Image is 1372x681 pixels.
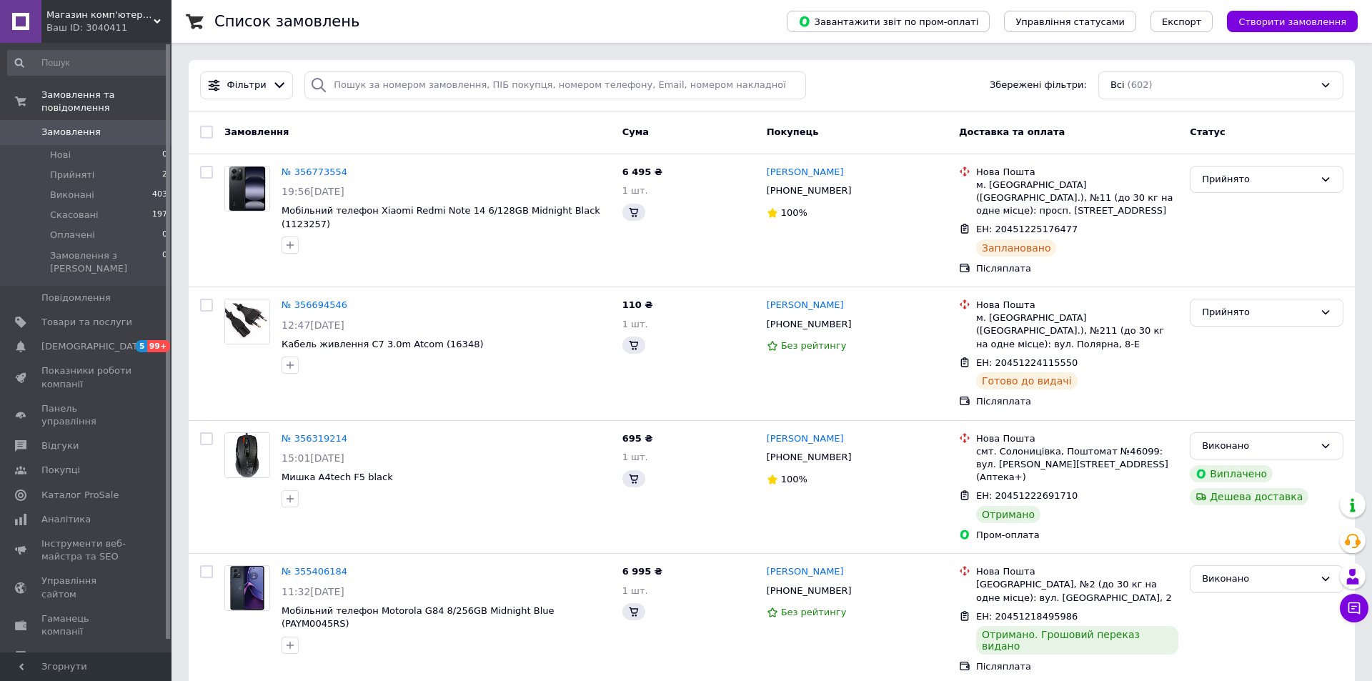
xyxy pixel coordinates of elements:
[304,71,806,99] input: Пошук за номером замовлення, ПІБ покупця, номером телефону, Email, номером накладної
[41,126,101,139] span: Замовлення
[41,489,119,502] span: Каталог ProSale
[224,565,270,611] a: Фото товару
[224,432,270,478] a: Фото товару
[282,339,484,349] a: Кабель живлення C7 3.0m Atcom (16348)
[282,566,347,577] a: № 355406184
[976,578,1178,604] div: [GEOGRAPHIC_DATA], №2 (до 30 кг на одне місце): вул. [GEOGRAPHIC_DATA], 2
[282,299,347,310] a: № 356694546
[50,209,99,222] span: Скасовані
[976,660,1178,673] div: Післяплата
[1227,11,1358,32] button: Створити замовлення
[1340,594,1368,622] button: Чат з покупцем
[1150,11,1213,32] button: Експорт
[50,149,71,161] span: Нові
[224,299,270,344] a: Фото товару
[41,364,132,390] span: Показники роботи компанії
[976,611,1078,622] span: ЕН: 20451218495986
[225,166,269,211] img: Фото товару
[282,319,344,331] span: 12:47[DATE]
[1162,16,1202,27] span: Експорт
[41,439,79,452] span: Відгуки
[162,229,167,242] span: 0
[767,166,844,179] a: [PERSON_NAME]
[225,299,269,344] img: Фото товару
[41,575,132,600] span: Управління сайтом
[976,395,1178,408] div: Післяплата
[622,452,648,462] span: 1 шт.
[767,299,844,312] a: [PERSON_NAME]
[1190,126,1226,137] span: Статус
[798,15,978,28] span: Завантажити звіт по пром-оплаті
[147,340,171,352] span: 99+
[767,126,819,137] span: Покупець
[622,185,648,196] span: 1 шт.
[282,205,600,229] a: Мобільний телефон Xiaomi Redmi Note 14 6/128GB Midnight Black (1123257)
[282,452,344,464] span: 15:01[DATE]
[1202,572,1314,587] div: Виконано
[50,169,94,182] span: Прийняті
[41,464,80,477] span: Покупці
[976,529,1178,542] div: Пром-оплата
[50,189,94,202] span: Виконані
[781,340,847,351] span: Без рейтингу
[1015,16,1125,27] span: Управління статусами
[1110,79,1125,92] span: Всі
[46,9,154,21] span: Магазин комп'ютерної та офісної техніки "Best-Service Shop"
[976,179,1178,218] div: м. [GEOGRAPHIC_DATA] ([GEOGRAPHIC_DATA].), №11 (до 30 кг на одне місце): просп. [STREET_ADDRESS]
[41,89,171,114] span: Замовлення та повідомлення
[976,239,1057,257] div: Заплановано
[976,262,1178,275] div: Післяплата
[764,448,855,467] div: [PHONE_NUMBER]
[976,372,1078,389] div: Готово до видачі
[959,126,1065,137] span: Доставка та оплата
[282,605,555,630] span: Мобільний телефон Motorola G84 8/256GB Midnight Blue (PAYM0045RS)
[225,566,269,610] img: Фото товару
[976,445,1178,484] div: смт. Солоницівка, Поштомат №46099: вул. [PERSON_NAME][STREET_ADDRESS] (Аптека+)
[1202,172,1314,187] div: Прийнято
[214,13,359,30] h1: Список замовлень
[282,472,393,482] a: Мишка A4tech F5 black
[976,506,1040,523] div: Отримано
[976,490,1078,501] span: ЕН: 20451222691710
[622,585,648,596] span: 1 шт.
[767,565,844,579] a: [PERSON_NAME]
[976,432,1178,445] div: Нова Пошта
[136,340,147,352] span: 5
[162,169,167,182] span: 2
[976,312,1178,351] div: м. [GEOGRAPHIC_DATA] ([GEOGRAPHIC_DATA].), №211 (до 30 кг на одне місце): вул. Полярна, 8-Е
[50,249,162,275] span: Замовлення з [PERSON_NAME]
[990,79,1087,92] span: Збережені фільтри:
[781,207,807,218] span: 100%
[764,182,855,200] div: [PHONE_NUMBER]
[1004,11,1136,32] button: Управління статусами
[976,224,1078,234] span: ЕН: 20451225176477
[282,586,344,597] span: 11:32[DATE]
[781,474,807,484] span: 100%
[787,11,990,32] button: Завантажити звіт по пром-оплаті
[622,166,662,177] span: 6 495 ₴
[7,50,169,76] input: Пошук
[282,433,347,444] a: № 356319214
[1190,488,1308,505] div: Дешева доставка
[41,650,78,662] span: Маркет
[1128,79,1153,90] span: (602)
[46,21,171,34] div: Ваш ID: 3040411
[976,357,1078,368] span: ЕН: 20451224115550
[41,612,132,638] span: Гаманець компанії
[1238,16,1346,27] span: Створити замовлення
[162,149,167,161] span: 0
[227,79,267,92] span: Фільтри
[767,432,844,446] a: [PERSON_NAME]
[622,433,653,444] span: 695 ₴
[152,189,167,202] span: 403
[41,316,132,329] span: Товари та послуги
[622,299,653,310] span: 110 ₴
[50,229,95,242] span: Оплачені
[41,513,91,526] span: Аналітика
[225,433,269,477] img: Фото товару
[41,402,132,428] span: Панель управління
[224,126,289,137] span: Замовлення
[1202,439,1314,454] div: Виконано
